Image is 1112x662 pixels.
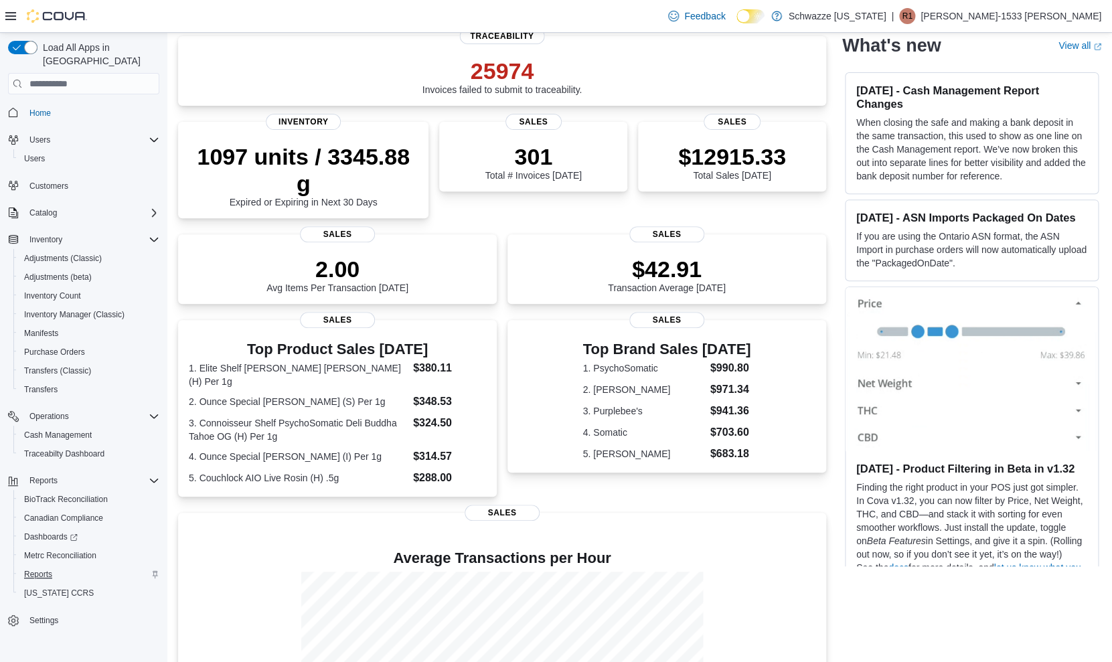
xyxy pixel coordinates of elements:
[189,416,408,443] dt: 3. Connoisseur Shelf PsychoSomatic Deli Buddha Tahoe OG (H) Per 1g
[866,535,925,546] em: Beta Features
[19,151,50,167] a: Users
[663,3,730,29] a: Feedback
[189,143,418,208] div: Expired or Expiring in Next 30 Days
[24,272,92,282] span: Adjustments (beta)
[19,548,102,564] a: Metrc Reconciliation
[24,513,103,523] span: Canadian Compliance
[19,363,96,379] a: Transfers (Classic)
[19,491,159,507] span: BioTrack Reconciliation
[19,344,90,360] a: Purchase Orders
[19,427,159,443] span: Cash Management
[899,8,915,24] div: Ryan-1533 Ordorica
[24,132,159,148] span: Users
[1093,42,1101,50] svg: External link
[24,205,159,221] span: Catalog
[3,131,165,149] button: Users
[921,8,1101,24] p: [PERSON_NAME]-1533 [PERSON_NAME]
[37,41,159,68] span: Load All Apps in [GEOGRAPHIC_DATA]
[19,250,107,266] a: Adjustments (Classic)
[13,565,165,584] button: Reports
[29,135,50,145] span: Users
[24,104,159,120] span: Home
[189,395,408,408] dt: 2. Ounce Special [PERSON_NAME] (S) Per 1g
[13,286,165,305] button: Inventory Count
[24,612,159,629] span: Settings
[710,382,751,398] dd: $971.34
[24,408,74,424] button: Operations
[13,343,165,361] button: Purchase Orders
[583,383,705,396] dt: 2. [PERSON_NAME]
[19,288,86,304] a: Inventory Count
[413,394,486,410] dd: $348.53
[856,561,1087,588] p: See the for more details, and after you’ve given it a try.
[3,407,165,426] button: Operations
[24,232,159,248] span: Inventory
[422,58,582,95] div: Invoices failed to submit to traceability.
[583,447,705,461] dt: 5. [PERSON_NAME]
[13,426,165,444] button: Cash Management
[684,9,725,23] span: Feedback
[465,505,540,521] span: Sales
[300,312,375,328] span: Sales
[19,344,159,360] span: Purchase Orders
[24,550,96,561] span: Metrc Reconciliation
[583,361,705,375] dt: 1. PsychoSomatic
[19,250,159,266] span: Adjustments (Classic)
[189,450,408,463] dt: 4. Ounce Special [PERSON_NAME] (I) Per 1g
[29,615,58,626] span: Settings
[19,585,159,601] span: Washington CCRS
[24,365,91,376] span: Transfers (Classic)
[1058,40,1101,51] a: View allExternal link
[24,309,125,320] span: Inventory Manager (Classic)
[13,584,165,602] button: [US_STATE] CCRS
[19,307,159,323] span: Inventory Manager (Classic)
[413,415,486,431] dd: $324.50
[24,153,45,164] span: Users
[24,384,58,395] span: Transfers
[3,102,165,122] button: Home
[19,269,97,285] a: Adjustments (beta)
[13,380,165,399] button: Transfers
[856,230,1087,270] p: If you are using the Ontario ASN format, the ASN Import in purchase orders will now automatically...
[583,404,705,418] dt: 3. Purplebee's
[13,305,165,324] button: Inventory Manager (Classic)
[608,256,726,282] p: $42.91
[24,232,68,248] button: Inventory
[3,203,165,222] button: Catalog
[24,178,74,194] a: Customers
[189,361,408,388] dt: 1. Elite Shelf [PERSON_NAME] [PERSON_NAME] (H) Per 1g
[13,268,165,286] button: Adjustments (beta)
[710,403,751,419] dd: $941.36
[19,325,159,341] span: Manifests
[19,151,159,167] span: Users
[704,114,760,130] span: Sales
[19,446,110,462] a: Traceabilty Dashboard
[24,205,62,221] button: Catalog
[19,510,108,526] a: Canadian Compliance
[24,430,92,440] span: Cash Management
[13,509,165,527] button: Canadian Compliance
[13,546,165,565] button: Metrc Reconciliation
[19,529,83,545] a: Dashboards
[13,249,165,268] button: Adjustments (Classic)
[19,529,159,545] span: Dashboards
[3,471,165,490] button: Reports
[13,490,165,509] button: BioTrack Reconciliation
[678,143,786,170] p: $12915.33
[29,475,58,486] span: Reports
[24,132,56,148] button: Users
[266,114,341,130] span: Inventory
[629,226,704,242] span: Sales
[24,347,85,357] span: Purchase Orders
[19,363,159,379] span: Transfers (Classic)
[266,256,408,282] p: 2.00
[583,341,751,357] h3: Top Brand Sales [DATE]
[13,324,165,343] button: Manifests
[19,325,64,341] a: Manifests
[19,382,63,398] a: Transfers
[422,58,582,84] p: 25974
[413,470,486,486] dd: $288.00
[891,8,894,24] p: |
[19,307,130,323] a: Inventory Manager (Classic)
